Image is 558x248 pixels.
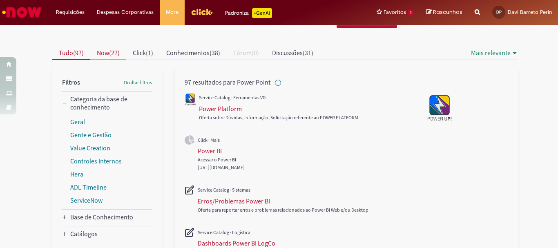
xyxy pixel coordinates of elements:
[97,8,154,16] span: Despesas Corporativas
[252,8,272,18] p: +GenAi
[56,8,85,16] span: Requisições
[384,8,406,16] span: Favoritos
[508,9,552,16] span: Davi Barreto Perin
[166,8,179,16] span: More
[408,9,414,16] span: 1
[426,9,462,16] a: Rascunhos
[191,6,213,18] img: click_logo_yellow_360x200.png
[433,8,462,16] span: Rascunhos
[225,8,272,18] div: Padroniza
[496,9,502,15] span: DP
[1,4,43,20] img: ServiceNow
